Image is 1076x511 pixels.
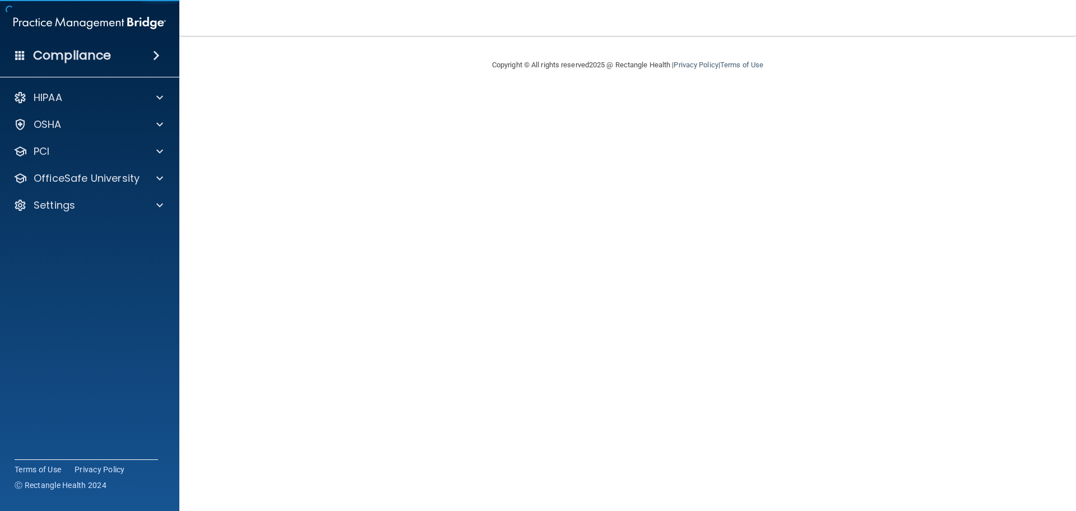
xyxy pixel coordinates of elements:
[13,12,166,34] img: PMB logo
[13,118,163,131] a: OSHA
[423,47,832,83] div: Copyright © All rights reserved 2025 @ Rectangle Health | |
[34,118,62,131] p: OSHA
[13,91,163,104] a: HIPAA
[34,91,62,104] p: HIPAA
[15,480,106,491] span: Ⓒ Rectangle Health 2024
[34,145,49,158] p: PCI
[34,199,75,212] p: Settings
[13,172,163,185] a: OfficeSafe University
[15,464,61,475] a: Terms of Use
[34,172,140,185] p: OfficeSafe University
[674,61,718,69] a: Privacy Policy
[75,464,125,475] a: Privacy Policy
[720,61,763,69] a: Terms of Use
[13,145,163,158] a: PCI
[13,199,163,212] a: Settings
[33,48,111,63] h4: Compliance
